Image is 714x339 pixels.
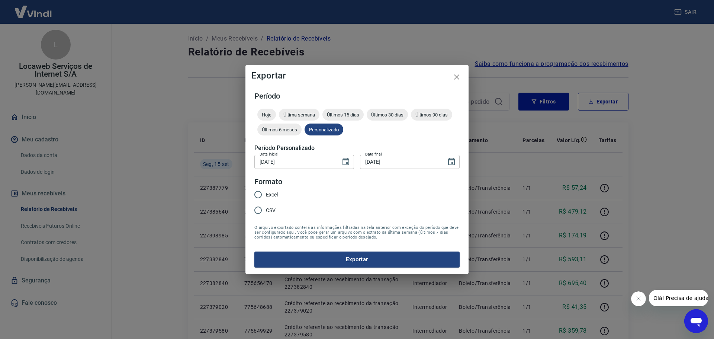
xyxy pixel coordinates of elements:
div: Personalizado [305,124,343,135]
button: Exportar [254,252,460,267]
button: Choose date, selected date is 12 de set de 2025 [338,154,353,169]
div: Últimos 30 dias [367,109,408,121]
label: Data final [365,151,382,157]
div: Últimos 6 meses [257,124,302,135]
input: DD/MM/YYYY [360,155,441,169]
span: Últimos 6 meses [257,127,302,132]
button: close [448,68,466,86]
button: Choose date, selected date is 16 de set de 2025 [444,154,459,169]
iframe: Botão para abrir a janela de mensagens [684,309,708,333]
input: DD/MM/YYYY [254,155,335,169]
span: O arquivo exportado conterá as informações filtradas na tela anterior com exceção do período que ... [254,225,460,240]
h4: Exportar [251,71,463,80]
span: Excel [266,191,278,199]
legend: Formato [254,176,282,187]
h5: Período Personalizado [254,144,460,152]
span: Última semana [279,112,319,118]
iframe: Fechar mensagem [631,291,646,306]
div: Últimos 90 dias [411,109,452,121]
span: Últimos 90 dias [411,112,452,118]
span: Hoje [257,112,276,118]
span: Olá! Precisa de ajuda? [4,5,62,11]
div: Últimos 15 dias [322,109,364,121]
div: Hoje [257,109,276,121]
div: Última semana [279,109,319,121]
span: CSV [266,207,276,214]
span: Últimos 15 dias [322,112,364,118]
span: Últimos 30 dias [367,112,408,118]
h5: Período [254,92,460,100]
span: Personalizado [305,127,343,132]
iframe: Mensagem da empresa [649,290,708,306]
label: Data inicial [260,151,279,157]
